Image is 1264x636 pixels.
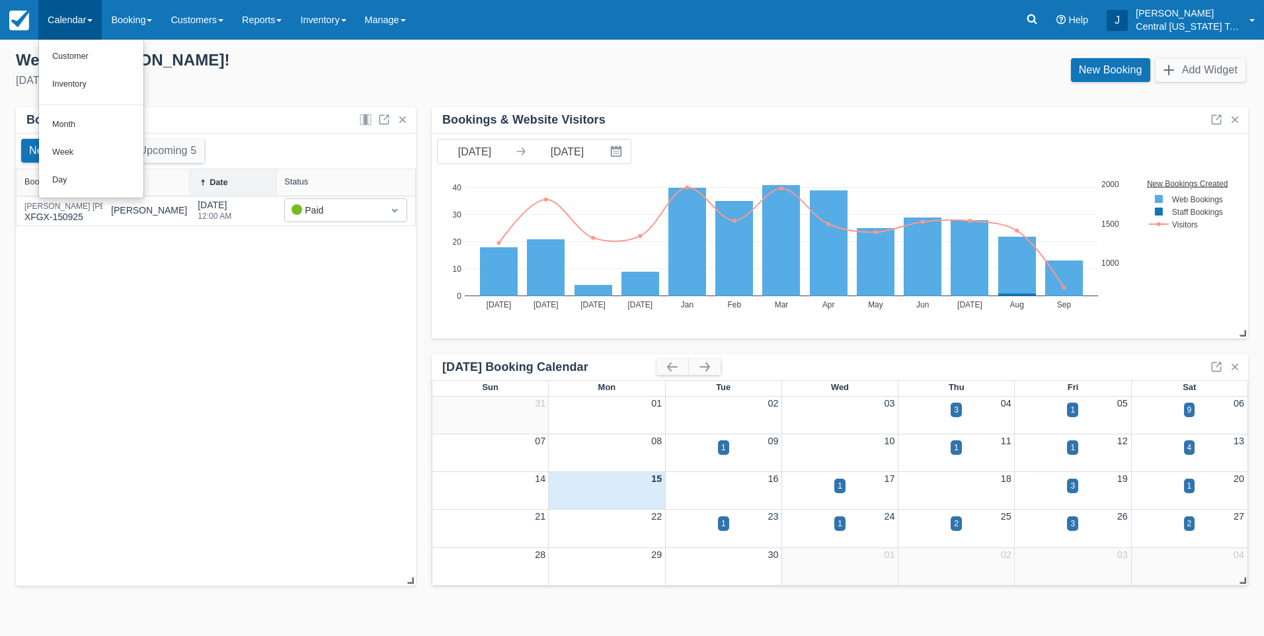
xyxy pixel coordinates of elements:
span: Tue [716,382,731,392]
a: 23 [768,511,778,522]
div: 3 [1070,518,1075,530]
div: 1 [1187,480,1192,492]
a: 13 [1234,436,1244,446]
div: Date [210,178,227,187]
button: Add Widget [1156,58,1245,82]
input: End Date [530,139,604,163]
a: 19 [1117,473,1128,484]
a: New Booking [1071,58,1150,82]
a: 25 [1001,511,1011,522]
i: Help [1056,15,1066,24]
div: 2 [954,518,959,530]
div: J [1107,10,1128,31]
a: 15 [651,473,662,484]
a: 01 [651,398,662,409]
div: [DATE] [16,73,621,89]
span: Wed [831,382,849,392]
div: 1 [838,480,842,492]
div: 1 [1070,442,1075,454]
span: Help [1068,15,1088,25]
a: 08 [651,436,662,446]
div: Status [284,177,308,186]
span: Thu [949,382,965,392]
div: 1 [721,518,726,530]
div: XFGX-150925 [24,202,158,224]
a: 31 [535,398,545,409]
div: 3 [1070,480,1075,492]
div: 1 [954,442,959,454]
a: 30 [768,549,778,560]
a: 01 [885,549,895,560]
div: [DATE] [198,198,231,228]
div: Welcome , [PERSON_NAME] ! [16,50,621,70]
img: checkfront-main-nav-mini-logo.png [9,11,29,30]
a: Month [39,111,143,139]
input: Start Date [438,139,512,163]
ul: Calendar [38,40,144,198]
span: Fri [1068,382,1079,392]
span: Dropdown icon [388,204,401,217]
div: Bookings by Month [26,112,138,128]
a: Day [39,167,143,194]
a: 03 [1117,549,1128,560]
a: 10 [885,436,895,446]
a: 24 [885,511,895,522]
a: 04 [1234,549,1244,560]
a: 27 [1234,511,1244,522]
a: 12 [1117,436,1128,446]
a: Customer [39,43,143,71]
a: 21 [535,511,545,522]
a: [PERSON_NAME] [PERSON_NAME]XFGX-150925 [24,208,158,214]
div: 9 [1187,404,1192,416]
text: New Bookings Created [1148,179,1230,188]
a: 20 [1234,473,1244,484]
div: 12:00 AM [198,212,231,220]
a: Week [39,139,143,167]
a: Inventory [39,71,143,99]
a: 17 [885,473,895,484]
div: 1 [1070,404,1075,416]
div: Booking [24,177,55,186]
a: 14 [535,473,545,484]
a: 02 [768,398,778,409]
p: Central [US_STATE] Tours [1136,20,1242,33]
div: 1 [721,442,726,454]
a: 07 [535,436,545,446]
div: Paid [292,203,376,218]
a: 03 [885,398,895,409]
a: 22 [651,511,662,522]
a: 29 [651,549,662,560]
a: 11 [1001,436,1011,446]
p: [PERSON_NAME] [1136,7,1242,20]
div: 3 [954,404,959,416]
span: Sat [1183,382,1196,392]
span: Sun [482,382,498,392]
div: [DATE] Booking Calendar [442,360,656,375]
a: 16 [768,473,778,484]
a: 28 [535,549,545,560]
div: [PERSON_NAME] [PERSON_NAME] [24,202,158,210]
button: Interact with the calendar and add the check-in date for your trip. [604,139,631,163]
a: 09 [768,436,778,446]
div: Bookings & Website Visitors [442,112,606,128]
a: 06 [1234,398,1244,409]
a: 05 [1117,398,1128,409]
div: 4 [1187,442,1192,454]
span: Mon [598,382,616,392]
a: 18 [1001,473,1011,484]
div: 2 [1187,518,1192,530]
div: [PERSON_NAME] F 2 additional guests 10-18 [111,204,301,218]
a: 26 [1117,511,1128,522]
button: Upcoming 5 [131,139,204,163]
div: 1 [838,518,842,530]
a: 04 [1001,398,1011,409]
a: 02 [1001,549,1011,560]
button: New 1 [21,139,67,163]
